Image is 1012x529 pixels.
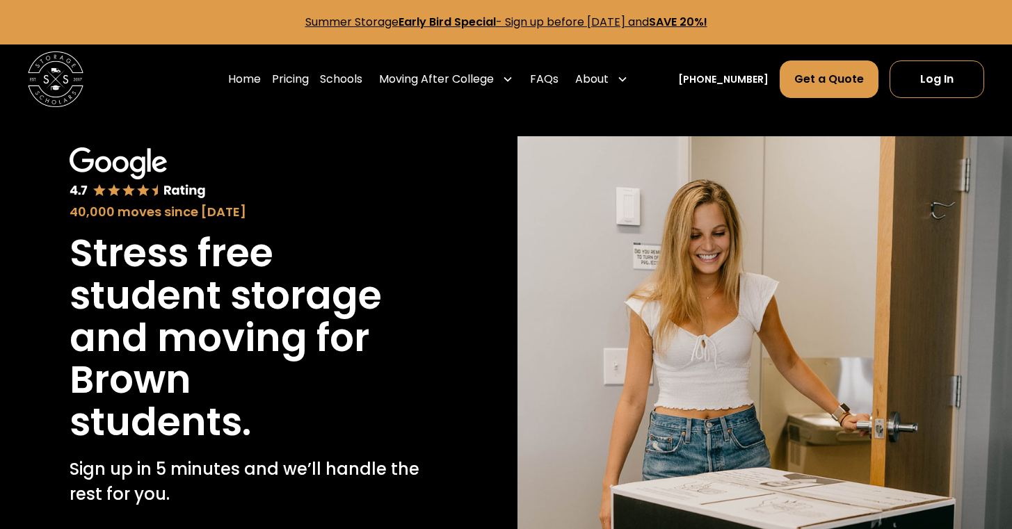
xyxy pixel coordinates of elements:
[28,51,83,107] img: Storage Scholars main logo
[70,457,426,507] p: Sign up in 5 minutes and we’ll handle the rest for you.
[28,51,83,107] a: home
[399,14,496,30] strong: Early Bird Special
[70,147,206,200] img: Google 4.7 star rating
[70,202,426,221] div: 40,000 moves since [DATE]
[272,60,309,99] a: Pricing
[320,60,362,99] a: Schools
[530,60,559,99] a: FAQs
[374,60,519,99] div: Moving After College
[890,60,984,98] a: Log In
[70,232,426,359] h1: Stress free student storage and moving for
[678,72,769,87] a: [PHONE_NUMBER]
[70,359,191,401] h1: Brown
[70,401,251,443] h1: students.
[570,60,634,99] div: About
[305,14,707,30] a: Summer StorageEarly Bird Special- Sign up before [DATE] andSAVE 20%!
[575,71,609,88] div: About
[780,60,878,98] a: Get a Quote
[649,14,707,30] strong: SAVE 20%!
[228,60,261,99] a: Home
[379,71,494,88] div: Moving After College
